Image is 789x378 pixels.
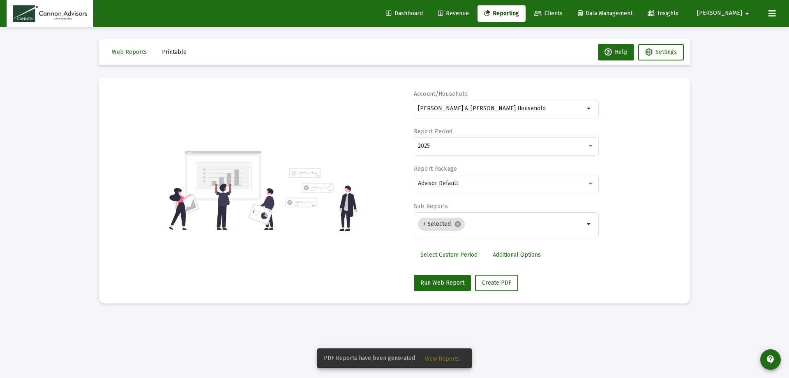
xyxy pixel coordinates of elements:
button: [PERSON_NAME] [687,5,762,21]
a: Data Management [571,5,639,22]
button: Create PDF [475,275,518,291]
span: Create PDF [482,279,511,286]
img: Dashboard [13,5,87,22]
button: View Reports [418,351,466,366]
span: [PERSON_NAME] [697,10,742,17]
img: reporting [167,150,280,231]
input: Search or select an account or household [418,105,584,112]
span: Select Custom Period [420,251,478,258]
a: Clients [528,5,569,22]
span: PDF Reports have been generated [324,354,415,362]
span: 2025 [418,142,430,149]
span: Advisor Default [418,180,458,187]
span: Revenue [438,10,469,17]
span: Insights [648,10,678,17]
mat-icon: arrow_drop_down [584,219,594,229]
span: Printable [162,49,187,56]
button: Web Reports [105,44,153,60]
button: Run Web Report [414,275,471,291]
button: Help [598,44,634,60]
label: Report Package [414,165,457,172]
mat-chip: 7 Selected [418,218,465,231]
a: Dashboard [379,5,429,22]
label: Sub Reports [414,203,448,210]
button: Settings [638,44,684,60]
span: Run Web Report [420,279,464,286]
mat-icon: arrow_drop_down [742,5,752,22]
span: Web Reports [112,49,147,56]
span: Help [604,49,628,56]
span: Dashboard [386,10,423,17]
mat-icon: cancel [454,220,461,228]
span: Additional Options [493,251,541,258]
span: Reporting [484,10,519,17]
span: Settings [655,49,677,56]
a: Revenue [431,5,475,22]
mat-icon: contact_support [766,355,775,364]
button: Printable [155,44,193,60]
label: Account/Household [414,90,468,97]
a: Reporting [478,5,526,22]
label: Report Period [414,128,453,135]
span: Clients [534,10,563,17]
mat-icon: arrow_drop_down [584,104,594,114]
mat-chip-list: Selection [418,216,584,232]
img: reporting-alt [285,168,357,231]
span: Data Management [578,10,632,17]
span: View Reports [425,355,460,362]
a: Insights [641,5,685,22]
